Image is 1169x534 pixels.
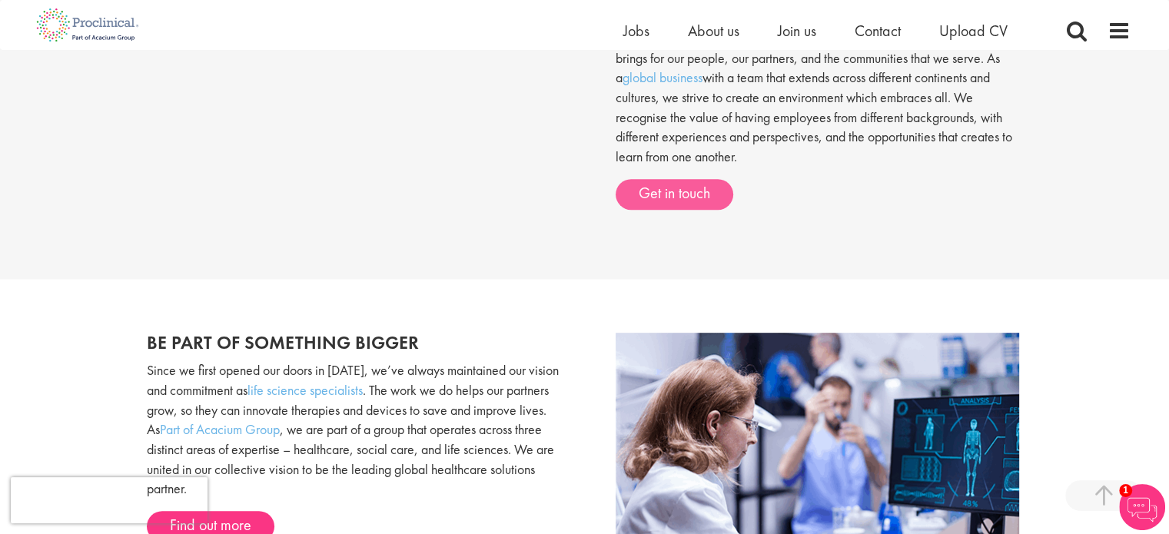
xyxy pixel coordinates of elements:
a: Get in touch [616,179,733,210]
a: global business [623,68,702,86]
a: Part of Acacium Group [160,420,280,438]
p: Since we first opened our doors in [DATE], we’ve always maintained our vision and commitment as .... [147,360,573,499]
a: life science specialists [247,381,363,399]
a: About us [688,21,739,41]
img: Chatbot [1119,484,1165,530]
a: Contact [855,21,901,41]
h2: Be part of something bigger [147,333,573,353]
a: Upload CV [939,21,1008,41]
iframe: reCAPTCHA [11,477,208,523]
a: Join us [778,21,816,41]
span: 1 [1119,484,1132,497]
p: At Proclinical, we strongly value the importance that diversity and inclusion brings for our peop... [616,28,1023,167]
a: Jobs [623,21,649,41]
